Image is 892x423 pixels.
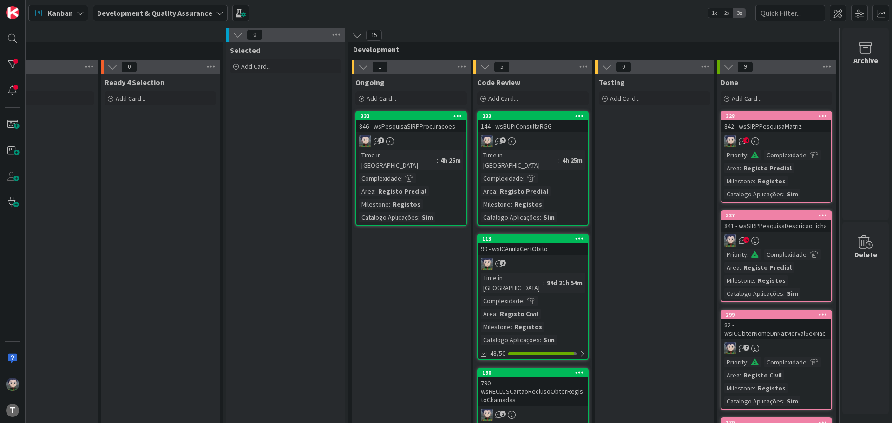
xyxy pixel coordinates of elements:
[478,112,588,120] div: 233
[481,273,543,293] div: Time in [GEOGRAPHIC_DATA]
[481,186,496,196] div: Area
[747,150,748,160] span: :
[481,150,558,170] div: Time in [GEOGRAPHIC_DATA]
[721,112,831,120] div: 328
[359,212,418,222] div: Catalogo Aplicações
[437,155,438,165] span: :
[121,61,137,72] span: 0
[807,150,808,160] span: :
[747,249,748,260] span: :
[726,113,831,119] div: 328
[418,212,420,222] span: :
[47,7,73,19] span: Kanban
[737,61,753,72] span: 9
[853,55,878,66] div: Archive
[721,135,831,147] div: LS
[478,258,588,270] div: LS
[754,176,755,186] span: :
[724,275,754,286] div: Milestone
[498,186,551,196] div: Registo Predial
[478,377,588,406] div: 790 - wsRECLUSCartaoReclusoObterRegistoChamadas
[478,234,588,255] div: 11390 - wsICAnulaCertObito
[6,6,19,19] img: Visit kanbanzone.com
[754,275,755,286] span: :
[721,311,831,319] div: 299
[807,249,808,260] span: :
[523,173,525,183] span: :
[353,45,827,54] span: Development
[540,212,541,222] span: :
[372,61,388,72] span: 1
[481,309,496,319] div: Area
[97,8,212,18] b: Development & Quality Assurance
[721,211,831,220] div: 327
[783,288,785,299] span: :
[478,120,588,132] div: 144 - wsBUPiConsultaRGG
[724,135,736,147] img: LS
[724,163,740,173] div: Area
[477,78,520,87] span: Code Review
[478,409,588,421] div: LS
[498,309,541,319] div: Registo Civil
[755,176,788,186] div: Registos
[378,137,384,143] span: 1
[500,137,506,143] span: 7
[356,112,466,120] div: 332
[512,322,544,332] div: Registos
[481,335,540,345] div: Catalogo Aplicações
[481,212,540,222] div: Catalogo Aplicações
[755,5,825,21] input: Quick Filter...
[359,186,374,196] div: Area
[481,409,493,421] img: LS
[721,211,831,232] div: 327841 - wsSIRPPesquisaDescricaoFicha
[724,383,754,393] div: Milestone
[785,396,800,406] div: Sim
[490,349,505,358] span: 48/50
[616,61,631,72] span: 0
[356,135,466,147] div: LS
[482,235,588,242] div: 113
[496,186,498,196] span: :
[500,411,506,417] span: 2
[726,312,831,318] div: 299
[724,176,754,186] div: Milestone
[543,278,544,288] span: :
[481,173,523,183] div: Complexidade
[540,335,541,345] span: :
[724,262,740,273] div: Area
[116,94,145,103] span: Add Card...
[732,94,761,103] span: Add Card...
[726,212,831,219] div: 327
[389,199,390,209] span: :
[755,275,788,286] div: Registos
[721,8,733,18] span: 2x
[478,112,588,132] div: 233144 - wsBUPiConsultaRGG
[764,357,807,367] div: Complexidade
[361,113,466,119] div: 332
[511,199,512,209] span: :
[247,29,262,40] span: 0
[481,258,493,270] img: LS
[599,78,625,87] span: Testing
[783,189,785,199] span: :
[366,30,382,41] span: 15
[105,78,164,87] span: Ready 4 Selection
[740,262,741,273] span: :
[374,186,376,196] span: :
[743,345,749,351] span: 7
[733,8,746,18] span: 3x
[355,78,385,87] span: Ongoing
[724,396,783,406] div: Catalogo Aplicações
[482,113,588,119] div: 233
[764,249,807,260] div: Complexidade
[724,189,783,199] div: Catalogo Aplicações
[807,357,808,367] span: :
[755,383,788,393] div: Registos
[721,78,738,87] span: Done
[478,234,588,243] div: 113
[6,404,19,417] div: T
[541,212,557,222] div: Sim
[558,155,560,165] span: :
[764,150,807,160] div: Complexidade
[359,173,401,183] div: Complexidade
